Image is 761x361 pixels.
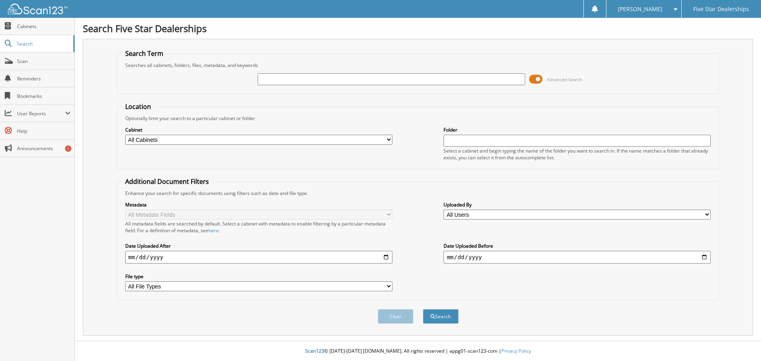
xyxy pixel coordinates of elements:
span: Search [17,40,69,47]
img: scan123-logo-white.svg [8,4,67,14]
div: 1 [65,145,71,152]
span: Cabinets [17,23,71,30]
legend: Additional Document Filters [121,177,213,186]
span: Scan123 [305,348,324,354]
span: [PERSON_NAME] [618,7,662,11]
label: Uploaded By [444,201,711,208]
div: © [DATE]-[DATE] [DOMAIN_NAME]. All rights reserved | appg01-scan123-com | [75,342,761,361]
span: Scan [17,58,71,65]
a: here [208,227,219,234]
span: Announcements [17,145,71,152]
legend: Location [121,102,155,111]
label: Cabinet [125,126,392,133]
label: Date Uploaded Before [444,243,711,249]
span: Reminders [17,75,71,82]
div: Select a cabinet and begin typing the name of the folder you want to search in. If the name match... [444,147,711,161]
div: Enhance your search for specific documents using filters such as date and file type. [121,190,715,197]
label: File type [125,273,392,280]
span: User Reports [17,110,65,117]
label: Date Uploaded After [125,243,392,249]
legend: Search Term [121,49,167,58]
div: Searches all cabinets, folders, files, metadata, and keywords [121,62,715,69]
span: Bookmarks [17,93,71,99]
input: end [444,251,711,264]
button: Clear [378,309,413,324]
button: Search [423,309,459,324]
a: Privacy Policy [501,348,531,354]
span: Five Star Dealerships [693,7,749,11]
div: All metadata fields are searched by default. Select a cabinet with metadata to enable filtering b... [125,220,392,234]
label: Metadata [125,201,392,208]
h1: Search Five Star Dealerships [83,22,753,35]
span: Advanced Search [547,76,582,82]
input: start [125,251,392,264]
label: Folder [444,126,711,133]
span: Help [17,128,71,134]
div: Optionally limit your search to a particular cabinet or folder [121,115,715,122]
